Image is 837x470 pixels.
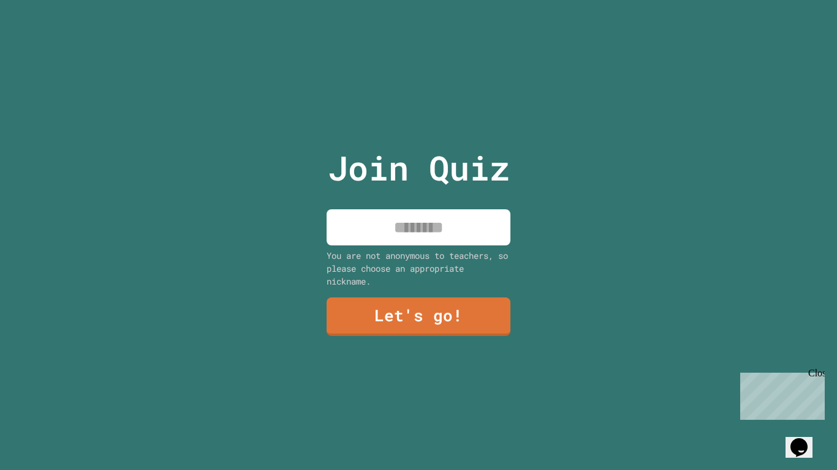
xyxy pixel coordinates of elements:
[5,5,85,78] div: Chat with us now!Close
[786,421,825,458] iframe: chat widget
[327,249,510,288] div: You are not anonymous to teachers, so please choose an appropriate nickname.
[328,143,510,193] p: Join Quiz
[735,368,825,420] iframe: chat widget
[327,297,510,336] a: Let's go!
